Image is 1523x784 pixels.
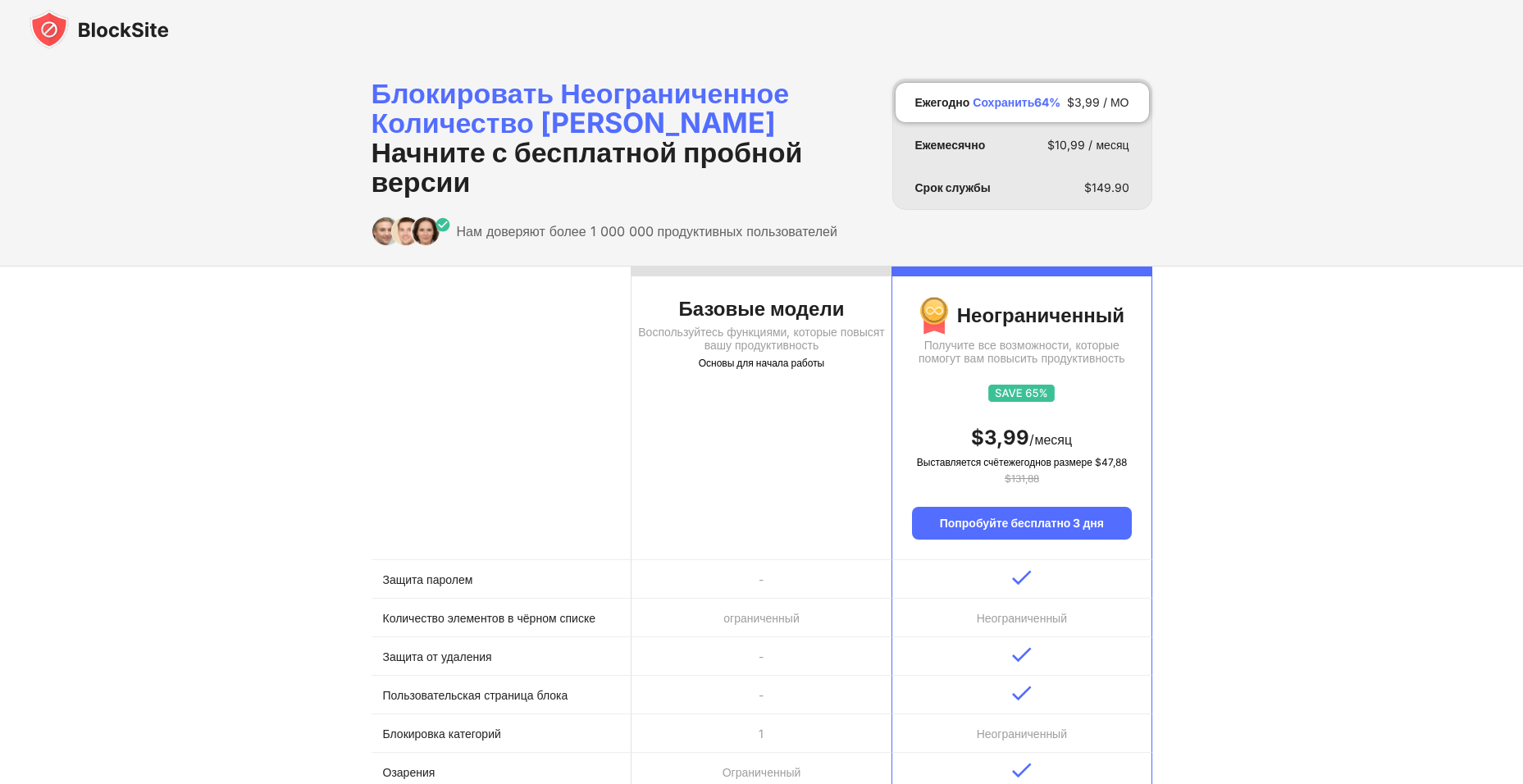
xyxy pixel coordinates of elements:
[383,572,473,586] ya-tr-span: Защита паролем
[632,676,891,714] td: -
[1084,181,1129,194] div: $ 149.90
[383,727,501,741] ya-tr-span: Блокировка категорий
[372,135,803,198] ya-tr-span: Начните с бесплатной пробной версии
[372,76,790,139] ya-tr-span: Блокировать Неограниченное Количество [PERSON_NAME]
[1095,456,1101,468] ya-tr-span: $
[919,338,1125,365] ya-tr-span: Получите все возможности, которые помогут вам повысить продуктивность
[1074,95,1129,109] ya-tr-span: 3,99 / МО
[915,138,986,152] ya-tr-span: Ежемесячно
[1011,472,1039,485] ya-tr-span: 131,88
[977,727,1067,741] ya-tr-span: Неограниченный
[383,688,568,702] ya-tr-span: Пользовательская страница блока
[1012,647,1032,663] img: v-blue.svg
[457,223,837,239] ya-tr-span: Нам доверяют более 1 000 000 продуктивных пользователей
[973,95,1034,109] ya-tr-span: Сохранить
[723,611,799,625] ya-tr-span: ограниченный
[1034,95,1049,109] ya-tr-span: 64
[1003,456,1046,468] ya-tr-span: ежегодно
[915,180,991,194] ya-tr-span: Срок службы
[383,650,492,663] ya-tr-span: Защита от удаления
[984,426,1029,449] ya-tr-span: 3,99
[723,765,801,779] ya-tr-span: Ограниченный
[940,517,1104,530] ya-tr-span: Попробуйте бесплатно 3 дня
[383,765,435,779] ya-tr-span: Озарения
[988,385,1055,402] img: save65.svg
[30,10,169,49] img: blocksite-icon-black.svg
[679,297,845,321] ya-tr-span: Базовые модели
[632,560,891,599] td: -
[957,303,1124,329] ya-tr-span: Неограниченный
[632,714,891,753] td: 1
[1101,456,1127,468] ya-tr-span: 47,88
[1055,138,1129,152] ya-tr-span: 10,99 / месяц
[1029,431,1072,448] ya-tr-span: /месяц
[632,637,891,676] td: -
[1047,138,1055,152] ya-tr-span: $
[977,611,1067,625] ya-tr-span: Неограниченный
[915,95,970,109] ya-tr-span: Ежегодно
[1067,95,1074,109] ya-tr-span: $
[1012,763,1032,778] img: v-blue.svg
[917,456,1004,468] ya-tr-span: Выставляется счёт
[638,325,884,352] ya-tr-span: Воспользуйтесь функциями, которые повысят вашу продуктивность
[1012,570,1032,586] img: v-blue.svg
[919,296,949,335] img: img-premium-medal
[372,217,451,246] img: trusted-by.svg
[1049,95,1060,109] ya-tr-span: %
[1005,472,1011,485] ya-tr-span: $
[1046,456,1092,468] ya-tr-span: в размере
[1012,686,1032,701] img: v-blue.svg
[383,611,596,625] ya-tr-span: Количество элементов в чёрном списке
[699,357,825,369] ya-tr-span: Основы для начала работы
[971,426,984,449] ya-tr-span: $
